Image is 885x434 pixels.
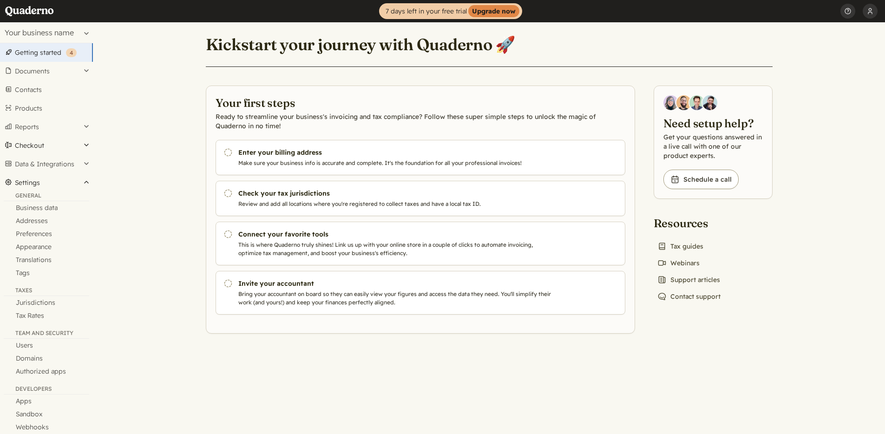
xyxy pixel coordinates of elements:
div: Team and security [4,329,89,339]
img: Jairo Fumero, Account Executive at Quaderno [676,95,691,110]
div: Taxes [4,287,89,296]
h3: Connect your favorite tools [238,230,555,239]
img: Diana Carrasco, Account Executive at Quaderno [663,95,678,110]
p: Review and add all locations where you're registered to collect taxes and have a local tax ID. [238,200,555,208]
img: Javier Rubio, DevRel at Quaderno [702,95,717,110]
img: Ivo Oltmans, Business Developer at Quaderno [689,95,704,110]
h1: Kickstart your journey with Quaderno 🚀 [206,34,516,55]
a: Invite your accountant Bring your accountant on board so they can easily view your figures and ac... [216,271,625,315]
a: Contact support [654,290,724,303]
a: Schedule a call [663,170,739,189]
span: 4 [70,49,73,56]
a: Enter your billing address Make sure your business info is accurate and complete. It's the founda... [216,140,625,175]
a: Webinars [654,256,703,270]
p: Bring your accountant on board so they can easily view your figures and access the data they need... [238,290,555,307]
a: Tax guides [654,240,707,253]
p: Make sure your business info is accurate and complete. It's the foundation for all your professio... [238,159,555,167]
h3: Enter your billing address [238,148,555,157]
a: Check your tax jurisdictions Review and add all locations where you're registered to collect taxe... [216,181,625,216]
h2: Resources [654,216,724,230]
strong: Upgrade now [468,5,519,17]
a: 7 days left in your free trialUpgrade now [379,3,522,19]
p: Ready to streamline your business's invoicing and tax compliance? Follow these super simple steps... [216,112,625,131]
p: Get your questions answered in a live call with one of our product experts. [663,132,763,160]
div: Developers [4,385,89,395]
h3: Check your tax jurisdictions [238,189,555,198]
a: Connect your favorite tools This is where Quaderno truly shines! Link us up with your online stor... [216,222,625,265]
a: Support articles [654,273,724,286]
p: This is where Quaderno truly shines! Link us up with your online store in a couple of clicks to a... [238,241,555,257]
h2: Need setup help? [663,116,763,131]
h2: Your first steps [216,95,625,110]
h3: Invite your accountant [238,279,555,288]
div: General [4,192,89,201]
